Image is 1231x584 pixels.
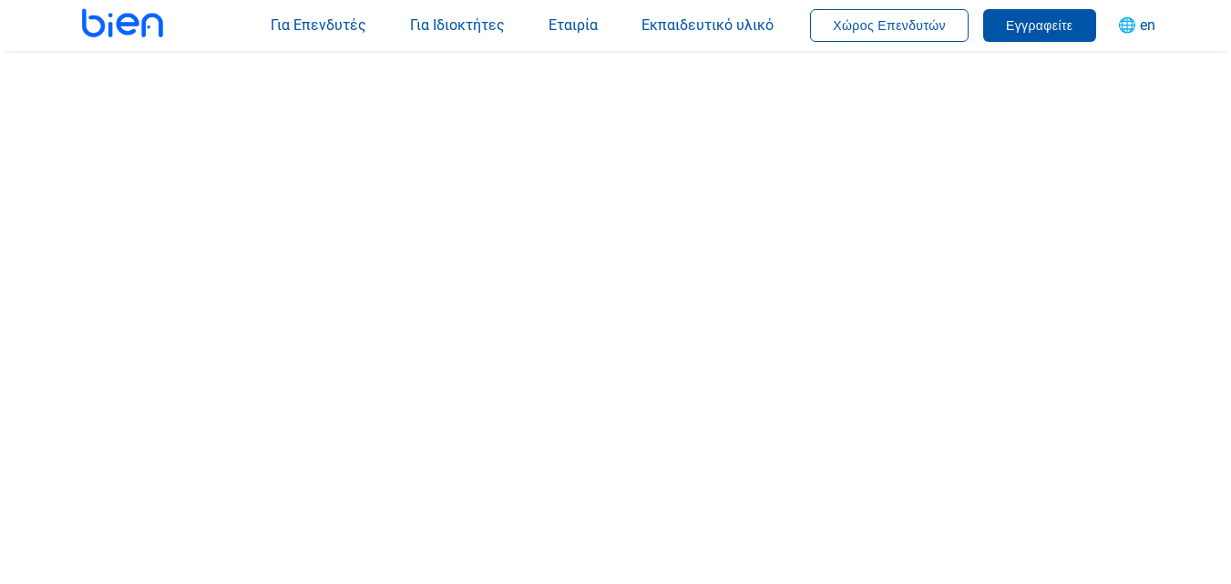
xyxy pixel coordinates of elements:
a: Εγγραφείτε [983,16,1096,34]
span: 🌐 en [1118,16,1155,34]
span: Για Ιδιοκτήτες [410,16,505,34]
a: Χώρος Επενδυτών [810,16,969,34]
button: Εγγραφείτε [983,9,1096,42]
span: Εταιρία [549,16,598,34]
span: Εγγραφείτε [1006,18,1073,33]
span: Εκπαιδευτικό υλικό [641,16,774,34]
span: Για Επενδυτές [271,16,366,34]
span: Χώρος Επενδυτών [833,18,946,33]
button: Χώρος Επενδυτών [810,9,969,42]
